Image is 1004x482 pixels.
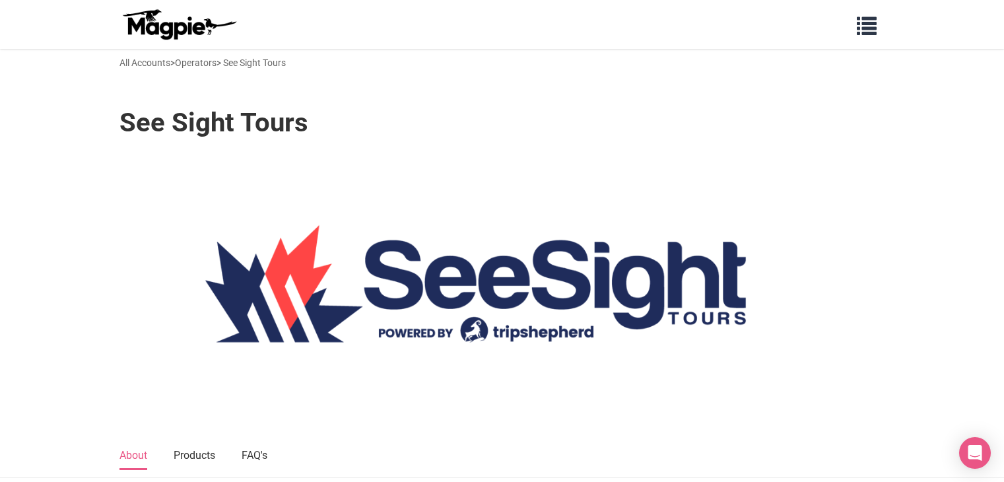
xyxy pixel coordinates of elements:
[174,442,215,470] a: Products
[175,57,217,68] a: Operators
[119,55,286,70] div: > > See Sight Tours
[119,152,885,407] img: See Sight Tours banner
[119,9,238,40] img: logo-ab69f6fb50320c5b225c76a69d11143b.png
[242,442,267,470] a: FAQ's
[119,442,147,470] a: About
[119,57,170,68] a: All Accounts
[119,107,308,139] h1: See Sight Tours
[959,437,991,469] div: Open Intercom Messenger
